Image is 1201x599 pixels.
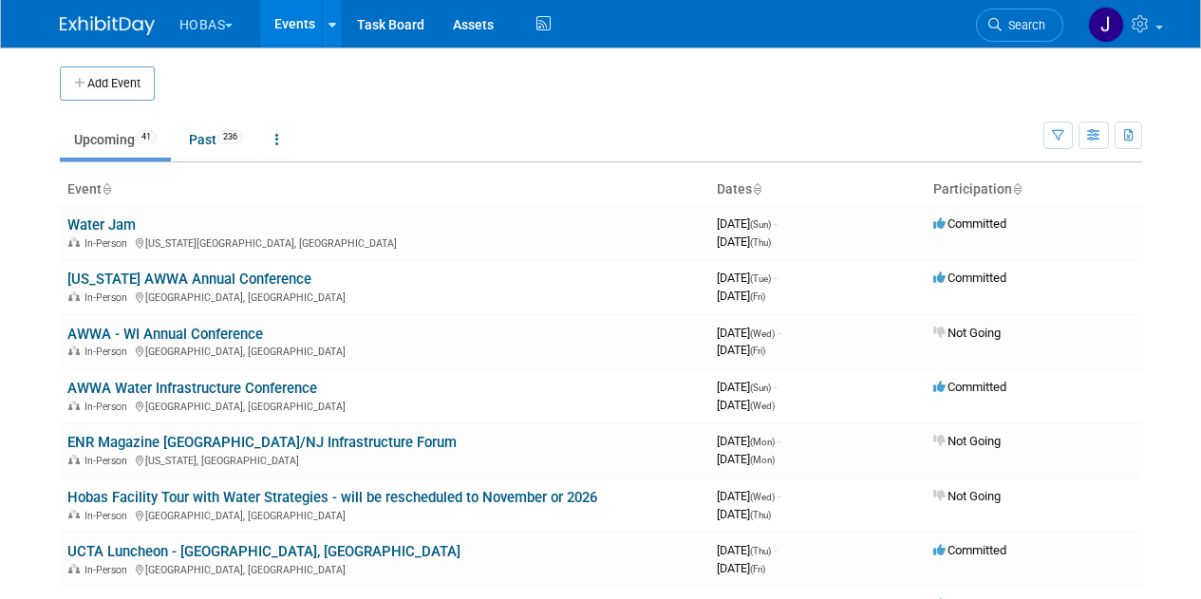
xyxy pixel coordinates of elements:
img: ExhibitDay [60,16,155,35]
img: In-Person Event [68,346,80,355]
a: Upcoming41 [60,122,171,158]
div: [GEOGRAPHIC_DATA], [GEOGRAPHIC_DATA] [67,561,702,576]
span: 236 [217,130,243,144]
span: In-Person [84,564,133,576]
div: [GEOGRAPHIC_DATA], [GEOGRAPHIC_DATA] [67,398,702,413]
span: - [778,434,780,448]
span: (Mon) [750,437,775,447]
span: In-Person [84,401,133,413]
span: In-Person [84,510,133,522]
img: In-Person Event [68,564,80,573]
img: In-Person Event [68,401,80,410]
span: In-Person [84,455,133,467]
span: - [774,543,777,557]
span: (Mon) [750,455,775,465]
span: (Fri) [750,346,765,356]
a: Past236 [175,122,257,158]
a: AWWA Water Infrastructure Conference [67,380,317,397]
span: Not Going [933,489,1001,503]
span: Committed [933,543,1006,557]
button: Add Event [60,66,155,101]
span: [DATE] [717,398,775,412]
span: (Thu) [750,510,771,520]
span: - [778,489,780,503]
a: Hobas Facility Tour with Water Strategies - will be rescheduled to November or 2026 [67,489,597,506]
span: Not Going [933,434,1001,448]
span: [DATE] [717,507,771,521]
span: [DATE] [717,216,777,231]
span: (Fri) [750,564,765,574]
img: In-Person Event [68,291,80,301]
th: Participation [926,174,1142,206]
a: ENR Magazine [GEOGRAPHIC_DATA]/NJ Infrastructure Forum [67,434,457,451]
img: In-Person Event [68,237,80,247]
span: (Thu) [750,237,771,248]
span: [DATE] [717,434,780,448]
span: [DATE] [717,452,775,466]
span: [DATE] [717,561,765,575]
span: Committed [933,380,1006,394]
img: In-Person Event [68,455,80,464]
span: [DATE] [717,543,777,557]
span: - [774,380,777,394]
span: (Wed) [750,492,775,502]
span: [DATE] [717,271,777,285]
span: (Fri) [750,291,765,302]
span: In-Person [84,346,133,358]
span: [DATE] [717,326,780,340]
a: UCTA Luncheon - [GEOGRAPHIC_DATA], [GEOGRAPHIC_DATA] [67,543,460,560]
a: Search [976,9,1063,42]
a: AWWA - WI Annual Conference [67,326,263,343]
span: In-Person [84,291,133,304]
div: [US_STATE], [GEOGRAPHIC_DATA] [67,452,702,467]
div: [US_STATE][GEOGRAPHIC_DATA], [GEOGRAPHIC_DATA] [67,234,702,250]
span: - [778,326,780,340]
span: Committed [933,216,1006,231]
span: (Tue) [750,273,771,284]
div: [GEOGRAPHIC_DATA], [GEOGRAPHIC_DATA] [67,507,702,522]
a: Sort by Event Name [102,181,111,197]
span: [DATE] [717,234,771,249]
span: (Sun) [750,219,771,230]
span: Search [1002,18,1045,32]
div: [GEOGRAPHIC_DATA], [GEOGRAPHIC_DATA] [67,343,702,358]
span: (Thu) [750,546,771,556]
span: (Wed) [750,328,775,339]
span: Not Going [933,326,1001,340]
a: Sort by Start Date [752,181,761,197]
img: In-Person Event [68,510,80,519]
span: [DATE] [717,380,777,394]
span: [DATE] [717,343,765,357]
th: Dates [709,174,926,206]
span: - [774,271,777,285]
span: - [774,216,777,231]
a: Sort by Participation Type [1012,181,1022,197]
span: (Sun) [750,383,771,393]
a: Water Jam [67,216,136,234]
a: [US_STATE] AWWA Annual Conference [67,271,311,288]
th: Event [60,174,709,206]
span: (Wed) [750,401,775,411]
div: [GEOGRAPHIC_DATA], [GEOGRAPHIC_DATA] [67,289,702,304]
span: [DATE] [717,489,780,503]
img: Jeffrey LeBlanc [1088,7,1124,43]
span: Committed [933,271,1006,285]
span: 41 [136,130,157,144]
span: In-Person [84,237,133,250]
span: [DATE] [717,289,765,303]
